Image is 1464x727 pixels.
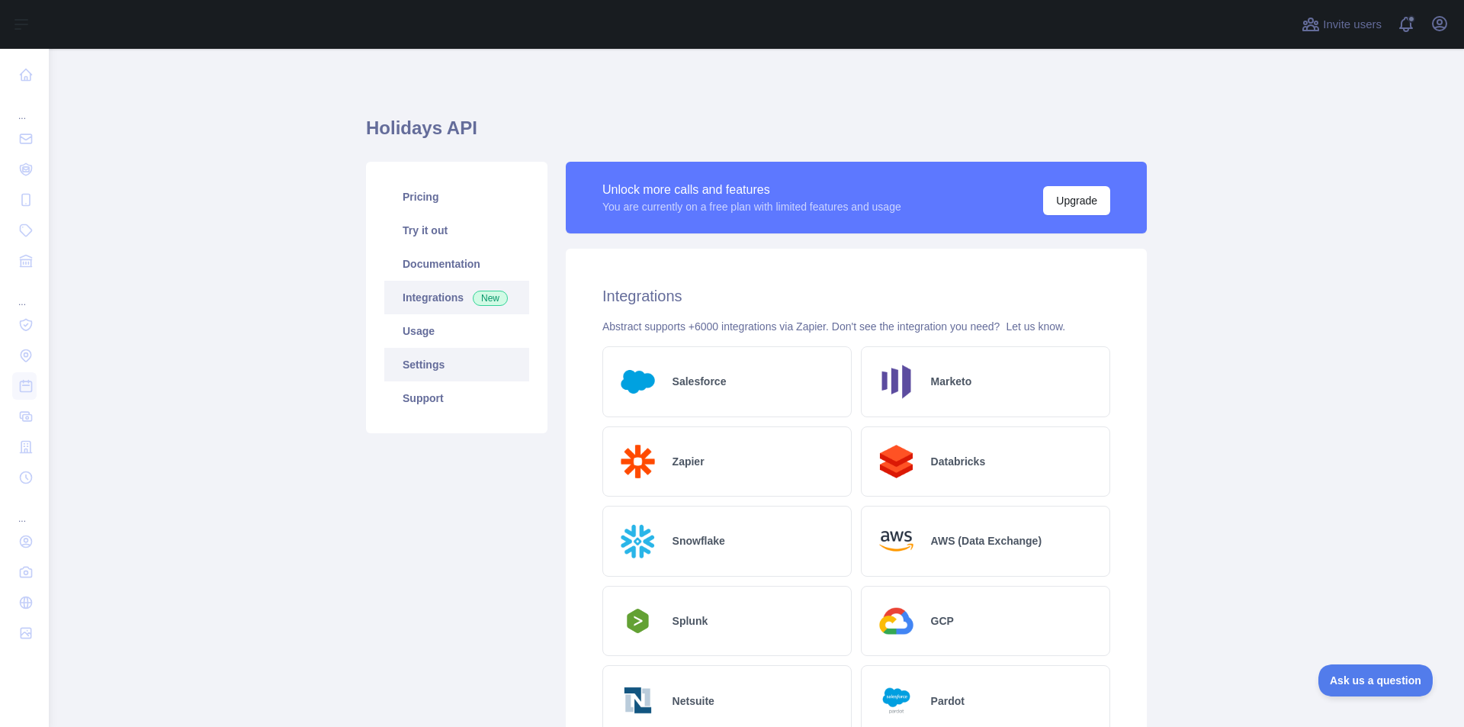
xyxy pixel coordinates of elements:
[615,678,660,723] img: Logo
[384,214,529,247] a: Try it out
[874,519,919,564] img: Logo
[473,291,508,306] span: New
[874,599,919,644] img: Logo
[384,314,529,348] a: Usage
[931,693,965,709] h2: Pardot
[615,439,660,484] img: Logo
[931,533,1042,548] h2: AWS (Data Exchange)
[931,374,972,389] h2: Marketo
[1043,186,1110,215] button: Upgrade
[602,181,901,199] div: Unlock more calls and features
[384,247,529,281] a: Documentation
[931,454,986,469] h2: Databricks
[1006,319,1065,334] button: Let us know.
[366,116,1147,153] h1: Holidays API
[12,278,37,308] div: ...
[615,519,660,564] img: Logo
[673,374,727,389] h2: Salesforce
[673,533,725,548] h2: Snowflake
[673,454,705,469] h2: Zapier
[874,678,919,723] img: Logo
[602,285,1110,307] h2: Integrations
[673,613,708,629] h2: Splunk
[615,604,660,638] img: Logo
[602,319,1110,334] div: Abstract supports +6000 integrations via Zapier. Don't see the integration you need?
[12,494,37,525] div: ...
[1299,12,1385,37] button: Invite users
[874,359,919,404] img: Logo
[384,281,529,314] a: Integrations New
[615,359,660,404] img: Logo
[931,613,954,629] h2: GCP
[12,92,37,122] div: ...
[384,381,529,415] a: Support
[673,693,714,709] h2: Netsuite
[874,439,919,484] img: Logo
[602,199,901,214] div: You are currently on a free plan with limited features and usage
[384,180,529,214] a: Pricing
[1318,664,1433,696] iframe: Toggle Customer Support
[384,348,529,381] a: Settings
[1323,16,1382,34] span: Invite users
